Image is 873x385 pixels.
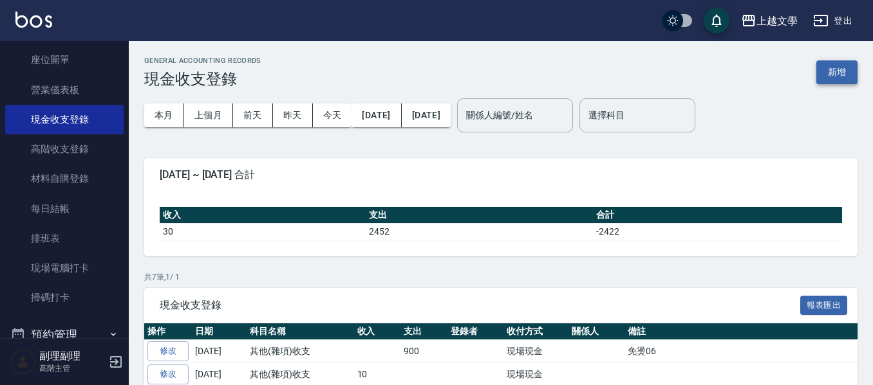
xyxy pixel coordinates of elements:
th: 支出 [400,323,447,340]
a: 材料自購登錄 [5,164,124,193]
th: 關係人 [568,323,624,340]
button: 本月 [144,103,184,127]
span: 現金收支登錄 [160,299,800,312]
h2: GENERAL ACCOUNTING RECORDS [144,57,261,65]
th: 支出 [366,207,593,224]
td: 其他(雜項)收支 [247,340,354,363]
div: 上越文學 [756,13,798,29]
button: 新增 [816,60,858,84]
a: 座位開單 [5,45,124,75]
th: 收入 [354,323,401,340]
th: 科目名稱 [247,323,354,340]
button: [DATE] [402,103,451,127]
th: 登錄者 [447,323,503,340]
th: 收入 [160,207,366,224]
a: 修改 [147,364,189,384]
a: 現場電腦打卡 [5,253,124,283]
button: 預約管理 [5,318,124,352]
button: 前天 [233,103,273,127]
td: 900 [400,340,447,363]
span: [DATE] ~ [DATE] 合計 [160,168,842,181]
button: 昨天 [273,103,313,127]
td: [DATE] [192,340,247,363]
button: 登出 [808,9,858,33]
a: 掃碼打卡 [5,283,124,312]
p: 共 7 筆, 1 / 1 [144,271,858,283]
button: [DATE] [352,103,401,127]
td: 2452 [366,223,593,240]
img: Logo [15,12,52,28]
a: 新增 [816,66,858,78]
a: 現金收支登錄 [5,105,124,134]
a: 營業儀表板 [5,75,124,105]
td: 現場現金 [503,340,568,363]
a: 排班表 [5,224,124,253]
a: 報表匯出 [800,298,848,310]
img: Person [10,349,36,375]
button: 報表匯出 [800,296,848,316]
button: 上越文學 [736,8,803,34]
h5: 副理副理 [39,350,105,363]
a: 每日結帳 [5,194,124,224]
a: 高階收支登錄 [5,134,124,164]
th: 操作 [144,323,192,340]
button: 今天 [313,103,352,127]
h3: 現金收支登錄 [144,70,261,88]
th: 日期 [192,323,247,340]
th: 合計 [593,207,842,224]
p: 高階主管 [39,363,105,374]
td: -2422 [593,223,842,240]
a: 修改 [147,341,189,361]
button: save [704,8,729,33]
td: 30 [160,223,366,240]
button: 上個月 [184,103,233,127]
th: 收付方式 [503,323,568,340]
